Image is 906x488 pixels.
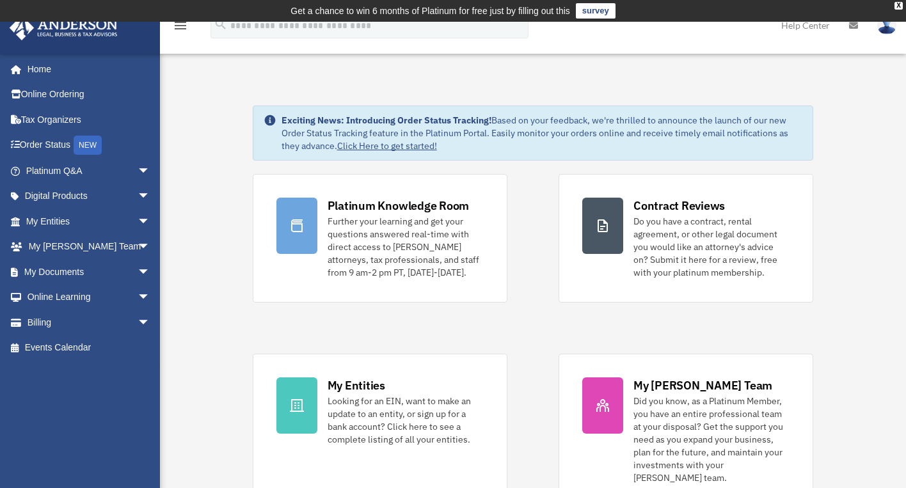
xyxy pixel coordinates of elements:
[138,259,163,285] span: arrow_drop_down
[138,209,163,235] span: arrow_drop_down
[173,22,188,33] a: menu
[9,132,170,159] a: Order StatusNEW
[328,198,470,214] div: Platinum Knowledge Room
[9,158,170,184] a: Platinum Q&Aarrow_drop_down
[9,310,170,335] a: Billingarrow_drop_down
[9,335,170,361] a: Events Calendar
[328,377,385,393] div: My Entities
[290,3,570,19] div: Get a chance to win 6 months of Platinum for free just by filling out this
[138,234,163,260] span: arrow_drop_down
[138,310,163,336] span: arrow_drop_down
[9,82,170,107] a: Online Ordering
[214,17,228,31] i: search
[9,184,170,209] a: Digital Productsarrow_drop_down
[282,114,491,126] strong: Exciting News: Introducing Order Status Tracking!
[559,174,813,303] a: Contract Reviews Do you have a contract, rental agreement, or other legal document you would like...
[282,114,803,152] div: Based on your feedback, we're thrilled to announce the launch of our new Order Status Tracking fe...
[633,198,725,214] div: Contract Reviews
[9,107,170,132] a: Tax Organizers
[9,259,170,285] a: My Documentsarrow_drop_down
[138,184,163,210] span: arrow_drop_down
[9,234,170,260] a: My [PERSON_NAME] Teamarrow_drop_down
[337,140,437,152] a: Click Here to get started!
[633,215,790,279] div: Do you have a contract, rental agreement, or other legal document you would like an attorney's ad...
[9,56,163,82] a: Home
[576,3,616,19] a: survey
[633,377,772,393] div: My [PERSON_NAME] Team
[74,136,102,155] div: NEW
[328,395,484,446] div: Looking for an EIN, want to make an update to an entity, or sign up for a bank account? Click her...
[9,209,170,234] a: My Entitiesarrow_drop_down
[328,215,484,279] div: Further your learning and get your questions answered real-time with direct access to [PERSON_NAM...
[894,2,903,10] div: close
[633,395,790,484] div: Did you know, as a Platinum Member, you have an entire professional team at your disposal? Get th...
[138,285,163,311] span: arrow_drop_down
[877,16,896,35] img: User Pic
[9,285,170,310] a: Online Learningarrow_drop_down
[173,18,188,33] i: menu
[138,158,163,184] span: arrow_drop_down
[6,15,122,40] img: Anderson Advisors Platinum Portal
[253,174,507,303] a: Platinum Knowledge Room Further your learning and get your questions answered real-time with dire...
